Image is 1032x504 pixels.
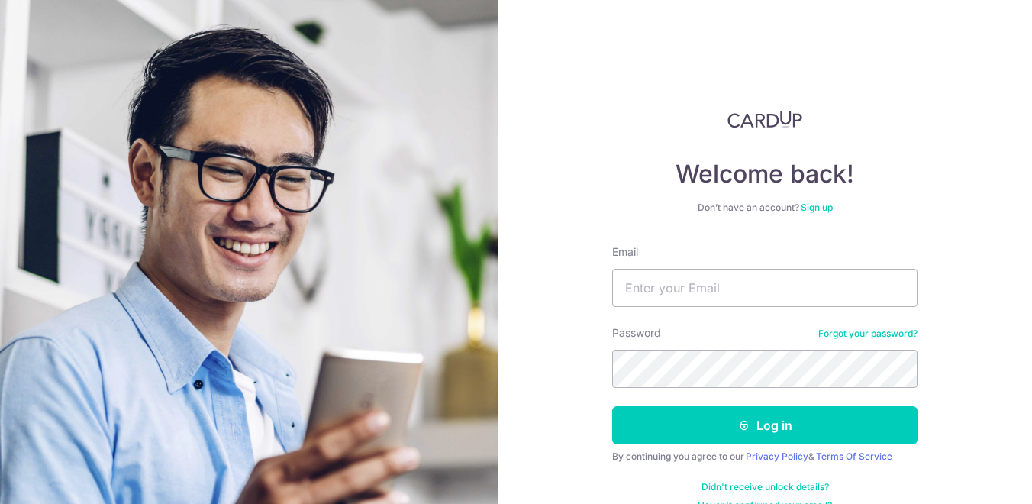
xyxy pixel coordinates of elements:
a: Terms Of Service [816,451,892,462]
a: Sign up [801,202,833,213]
input: Enter your Email [612,269,918,307]
img: CardUp Logo [727,110,802,128]
a: Privacy Policy [746,451,808,462]
label: Password [612,325,661,341]
h4: Welcome back! [612,159,918,189]
label: Email [612,244,638,260]
a: Forgot your password? [818,328,918,340]
div: By continuing you agree to our & [612,451,918,463]
button: Log in [612,406,918,444]
a: Didn't receive unlock details? [701,481,829,493]
div: Don’t have an account? [612,202,918,214]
